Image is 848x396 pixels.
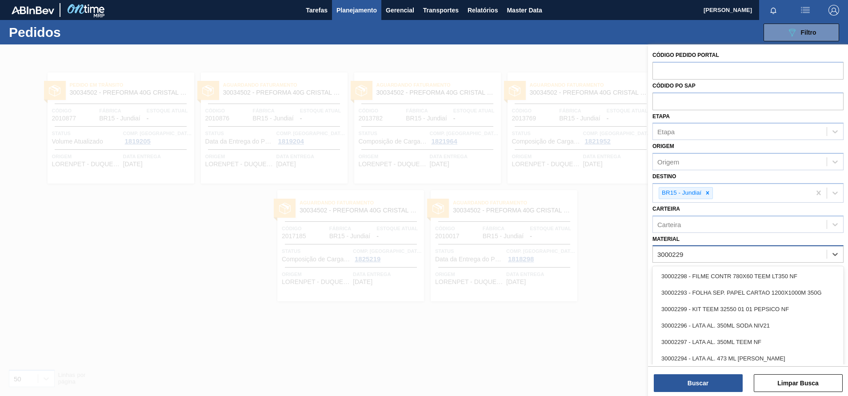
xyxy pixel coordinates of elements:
[652,334,844,350] div: 30002297 - LATA AL. 350ML TEEM NF
[800,5,811,16] img: userActions
[507,5,542,16] span: Master Data
[652,301,844,317] div: 30002299 - KIT TEEM 32550 01 01 PEPSICO NF
[652,113,670,120] label: Etapa
[652,206,680,212] label: Carteira
[801,29,816,36] span: Filtro
[652,52,719,58] label: Código Pedido Portal
[657,128,675,136] div: Etapa
[386,5,414,16] span: Gerencial
[759,4,788,16] button: Notificações
[652,236,680,242] label: Material
[468,5,498,16] span: Relatórios
[652,350,844,367] div: 30002294 - LATA AL. 473 ML [PERSON_NAME]
[652,284,844,301] div: 30002293 - FOLHA SEP. PAPEL CARTAO 1200X1000M 350G
[828,5,839,16] img: Logout
[657,220,681,228] div: Carteira
[764,24,839,41] button: Filtro
[652,143,674,149] label: Origem
[652,83,696,89] label: Códido PO SAP
[652,317,844,334] div: 30002296 - LATA AL. 350ML SODA NIV21
[652,173,676,180] label: Destino
[306,5,328,16] span: Tarefas
[657,158,679,166] div: Origem
[12,6,54,14] img: TNhmsLtSVTkK8tSr43FrP2fwEKptu5GPRR3wAAAABJRU5ErkJggg==
[423,5,459,16] span: Transportes
[336,5,377,16] span: Planejamento
[9,27,142,37] h1: Pedidos
[659,188,703,199] div: BR15 - Jundiaí
[652,268,844,284] div: 30002298 - FILME CONTR 780X60 TEEM LT350 NF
